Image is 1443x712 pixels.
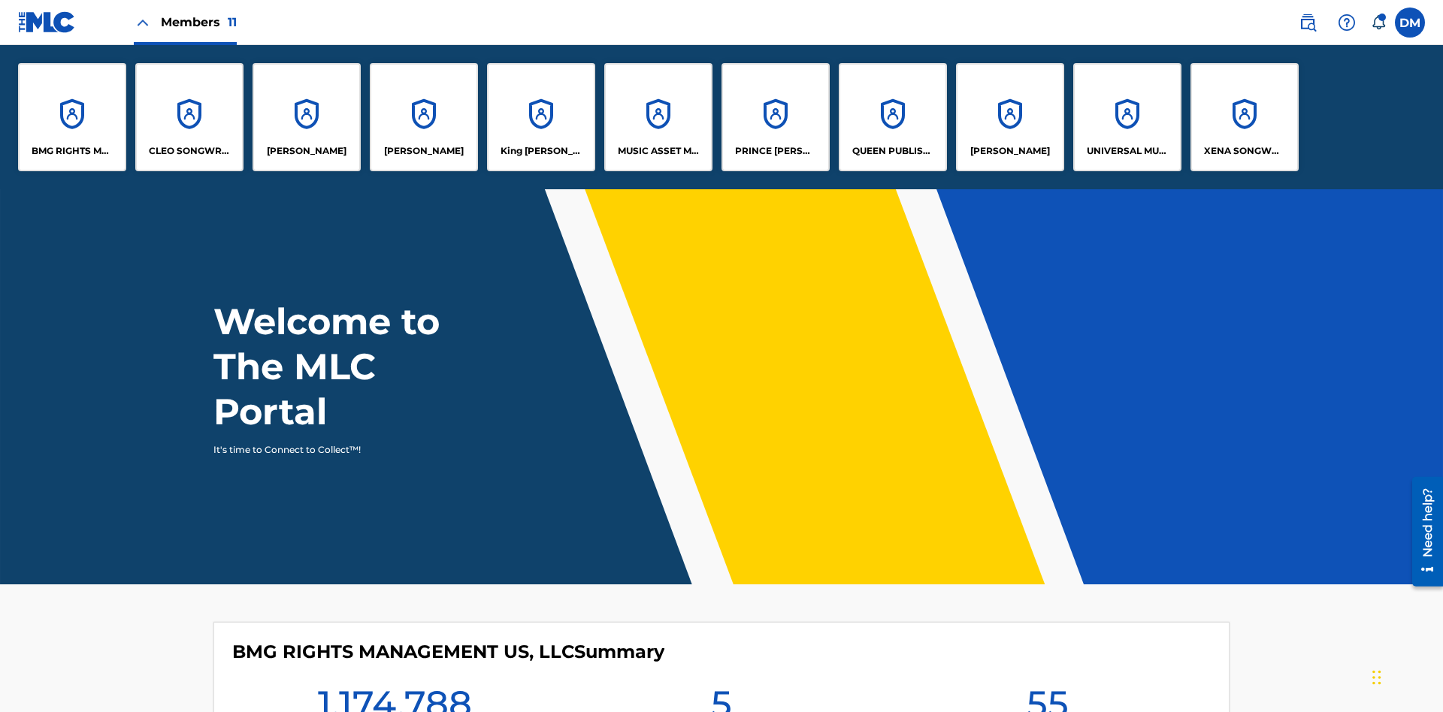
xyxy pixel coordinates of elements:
iframe: Resource Center [1401,471,1443,594]
p: It's time to Connect to Collect™! [213,443,474,457]
a: AccountsBMG RIGHTS MANAGEMENT US, LLC [18,63,126,171]
div: Notifications [1371,15,1386,30]
p: PRINCE MCTESTERSON [735,144,817,158]
a: Accounts[PERSON_NAME] [253,63,361,171]
p: ELVIS COSTELLO [267,144,346,158]
a: AccountsMUSIC ASSET MANAGEMENT (MAM) [604,63,712,171]
a: Accounts[PERSON_NAME] [956,63,1064,171]
img: MLC Logo [18,11,76,33]
div: Help [1332,8,1362,38]
a: AccountsUNIVERSAL MUSIC PUB GROUP [1073,63,1181,171]
div: User Menu [1395,8,1425,38]
p: EYAMA MCSINGER [384,144,464,158]
h4: BMG RIGHTS MANAGEMENT US, LLC [232,641,664,663]
p: UNIVERSAL MUSIC PUB GROUP [1087,144,1169,158]
img: search [1299,14,1317,32]
p: XENA SONGWRITER [1204,144,1286,158]
img: Close [134,14,152,32]
span: 11 [228,15,237,29]
p: QUEEN PUBLISHA [852,144,934,158]
a: AccountsKing [PERSON_NAME] [487,63,595,171]
a: AccountsQUEEN PUBLISHA [839,63,947,171]
a: AccountsCLEO SONGWRITER [135,63,244,171]
h1: Welcome to The MLC Portal [213,299,495,434]
div: Drag [1372,655,1381,700]
p: MUSIC ASSET MANAGEMENT (MAM) [618,144,700,158]
a: AccountsPRINCE [PERSON_NAME] [721,63,830,171]
a: Accounts[PERSON_NAME] [370,63,478,171]
p: CLEO SONGWRITER [149,144,231,158]
p: RONALD MCTESTERSON [970,144,1050,158]
iframe: Chat Widget [1368,640,1443,712]
p: BMG RIGHTS MANAGEMENT US, LLC [32,144,113,158]
a: Public Search [1293,8,1323,38]
a: AccountsXENA SONGWRITER [1190,63,1299,171]
img: help [1338,14,1356,32]
p: King McTesterson [501,144,582,158]
span: Members [161,14,237,31]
